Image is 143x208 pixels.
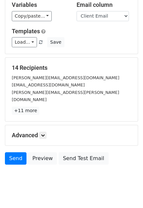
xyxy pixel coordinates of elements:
[12,90,119,102] small: [PERSON_NAME][EMAIL_ADDRESS][PERSON_NAME][DOMAIN_NAME]
[12,132,131,139] h5: Advanced
[47,37,64,47] button: Save
[12,64,131,71] h5: 14 Recipients
[12,37,37,47] a: Load...
[12,28,40,35] a: Templates
[110,177,143,208] iframe: Chat Widget
[5,152,27,165] a: Send
[12,1,67,8] h5: Variables
[12,107,39,115] a: +11 more
[12,82,85,87] small: [EMAIL_ADDRESS][DOMAIN_NAME]
[12,11,52,21] a: Copy/paste...
[12,75,119,80] small: [PERSON_NAME][EMAIL_ADDRESS][DOMAIN_NAME]
[28,152,57,165] a: Preview
[77,1,132,8] h5: Email column
[59,152,108,165] a: Send Test Email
